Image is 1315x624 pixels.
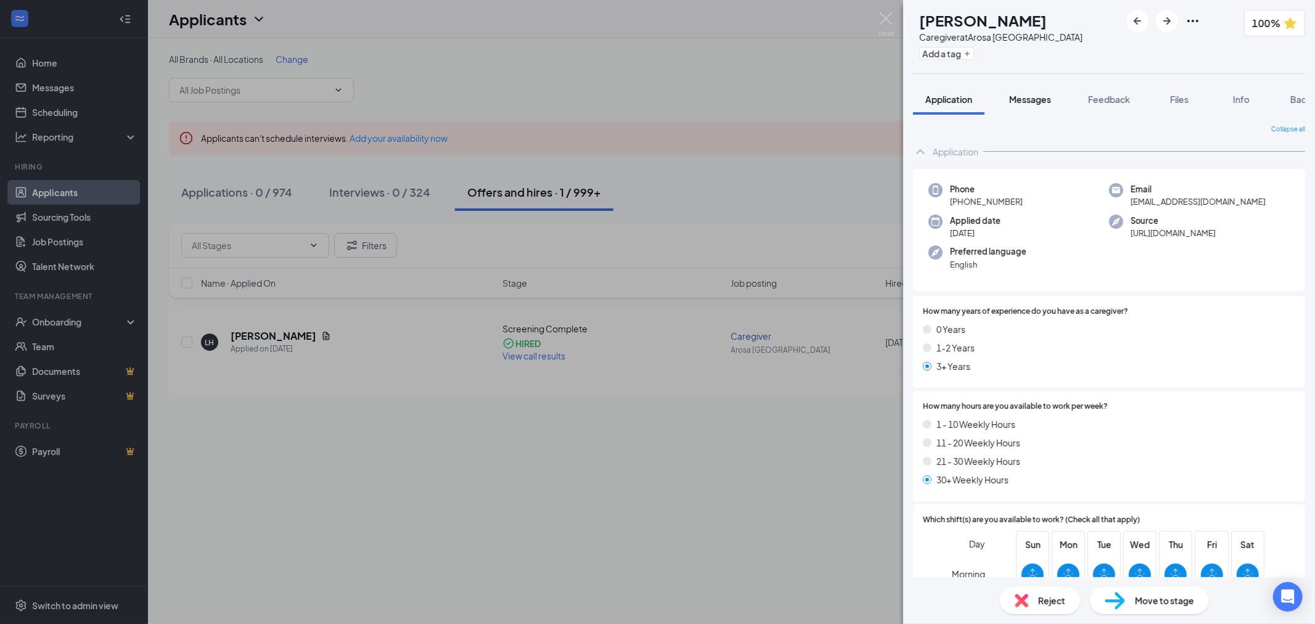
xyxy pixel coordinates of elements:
span: Preferred language [950,245,1026,258]
span: [PHONE_NUMBER] [950,195,1023,208]
span: Day [969,537,985,551]
span: Which shift(s) are you available to work? (Check all that apply) [923,514,1140,526]
span: Messages [1009,94,1051,105]
span: [URL][DOMAIN_NAME] [1131,227,1216,239]
span: 21 - 30 Weekly Hours [936,454,1020,468]
span: 1-2 Years [936,341,975,355]
span: 100% [1252,15,1280,31]
span: Application [925,94,972,105]
span: 11 - 20 Weekly Hours [936,436,1020,450]
svg: ChevronUp [913,144,928,159]
svg: ArrowLeftNew [1130,14,1145,28]
span: Tue [1093,538,1115,551]
h1: [PERSON_NAME] [919,10,1047,31]
svg: ArrowRight [1160,14,1174,28]
span: Email [1131,183,1266,195]
span: Source [1131,215,1216,227]
span: Mon [1057,538,1079,551]
button: PlusAdd a tag [919,47,974,60]
span: 1 - 10 Weekly Hours [936,417,1015,431]
span: Applied date [950,215,1001,227]
span: 30+ Weekly Hours [936,473,1009,486]
button: ArrowLeftNew [1126,10,1149,32]
div: Caregiver at Arosa [GEOGRAPHIC_DATA] [919,31,1083,43]
span: 0 Years [936,322,965,336]
span: Info [1233,94,1250,105]
span: How many hours are you available to work per week? [923,401,1108,413]
span: [EMAIL_ADDRESS][DOMAIN_NAME] [1131,195,1266,208]
span: Sat [1237,538,1259,551]
span: Move to stage [1135,594,1194,607]
span: Morning [952,563,985,585]
span: Feedback [1088,94,1130,105]
span: Phone [950,183,1023,195]
svg: Plus [964,50,971,57]
div: Application [933,146,978,158]
span: Thu [1165,538,1187,551]
span: How many years of experience do you have as a caregiver? [923,306,1128,318]
span: Files [1170,94,1189,105]
div: Open Intercom Messenger [1273,582,1303,612]
span: English [950,258,1026,271]
span: [DATE] [950,227,1001,239]
span: 3+ Years [936,359,970,373]
svg: Ellipses [1186,14,1200,28]
button: ArrowRight [1156,10,1178,32]
span: Sun [1022,538,1044,551]
span: Wed [1129,538,1151,551]
span: Fri [1201,538,1223,551]
span: Collapse all [1271,125,1305,134]
span: Reject [1038,594,1065,607]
